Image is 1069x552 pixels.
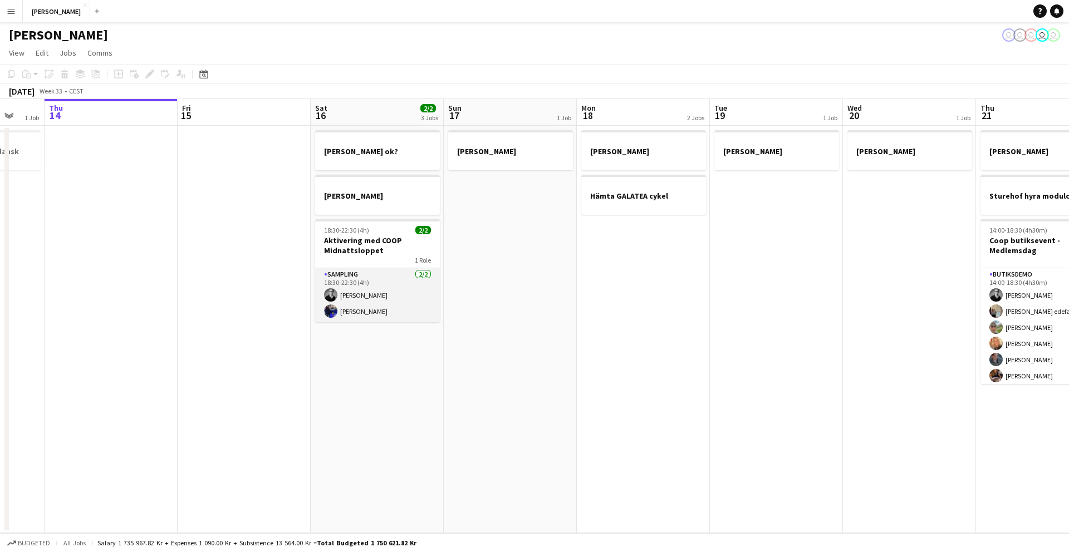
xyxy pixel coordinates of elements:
h3: [PERSON_NAME] [315,191,440,201]
span: 2/2 [420,104,436,112]
h3: [PERSON_NAME] [581,146,706,156]
div: 2 Jobs [687,114,704,122]
h3: [PERSON_NAME] [847,146,972,156]
span: 15 [180,109,191,122]
h3: Hämta GALATEA cykel [581,191,706,201]
h3: Aktivering med COOP Midnattsloppet [315,235,440,255]
span: Budgeted [18,539,50,547]
div: 1 Job [557,114,571,122]
app-user-avatar: Hedda Lagerbielke [1024,28,1038,42]
span: 18:30-22:30 (4h) [324,226,369,234]
div: 1 Job [823,114,837,122]
h3: [PERSON_NAME] ok? [315,146,440,156]
app-user-avatar: August Löfgren [1002,28,1016,42]
app-job-card: [PERSON_NAME] [448,130,573,170]
span: 19 [713,109,727,122]
app-job-card: 18:30-22:30 (4h)2/2Aktivering med COOP Midnattsloppet1 RoleSampling2/218:30-22:30 (4h)[PERSON_NAM... [315,219,440,322]
span: All jobs [61,539,88,547]
span: Sun [448,103,462,113]
a: Jobs [55,46,81,60]
a: View [4,46,29,60]
app-job-card: [PERSON_NAME] [847,130,972,170]
span: Fri [182,103,191,113]
h1: [PERSON_NAME] [9,27,108,43]
span: Jobs [60,48,76,58]
app-user-avatar: Hedda Lagerbielke [1036,28,1049,42]
span: 14:00-18:30 (4h30m) [989,226,1047,234]
app-job-card: [PERSON_NAME] ok? [315,130,440,170]
a: Edit [31,46,53,60]
span: Mon [581,103,596,113]
div: 3 Jobs [421,114,438,122]
span: Sat [315,103,327,113]
app-job-card: [PERSON_NAME] [315,175,440,215]
app-job-card: [PERSON_NAME] [714,130,839,170]
span: 2/2 [415,226,431,234]
button: Budgeted [6,537,52,549]
span: Tue [714,103,727,113]
span: Edit [36,48,48,58]
button: [PERSON_NAME] [23,1,90,22]
span: Comms [87,48,112,58]
span: 16 [313,109,327,122]
h3: [PERSON_NAME] [714,146,839,156]
span: Thu [980,103,994,113]
span: 20 [846,109,862,122]
span: 17 [447,109,462,122]
span: View [9,48,24,58]
span: Total Budgeted 1 750 621.82 kr [317,539,416,547]
span: 21 [979,109,994,122]
span: Week 33 [37,87,65,95]
a: Comms [83,46,117,60]
div: 1 Job [24,114,39,122]
div: 1 Job [956,114,970,122]
div: [DATE] [9,86,35,97]
app-user-avatar: Emil Hasselberg [1047,28,1060,42]
span: 14 [47,109,63,122]
app-user-avatar: Stina Dahl [1013,28,1027,42]
h3: [PERSON_NAME] [448,146,573,156]
app-job-card: [PERSON_NAME] [581,130,706,170]
span: Wed [847,103,862,113]
app-card-role: Sampling2/218:30-22:30 (4h)[PERSON_NAME][PERSON_NAME] [315,268,440,322]
span: Thu [49,103,63,113]
span: 1 Role [415,256,431,264]
div: CEST [69,87,84,95]
app-job-card: Hämta GALATEA cykel [581,175,706,215]
span: 18 [580,109,596,122]
div: Salary 1 735 967.82 kr + Expenses 1 090.00 kr + Subsistence 13 564.00 kr = [97,539,416,547]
